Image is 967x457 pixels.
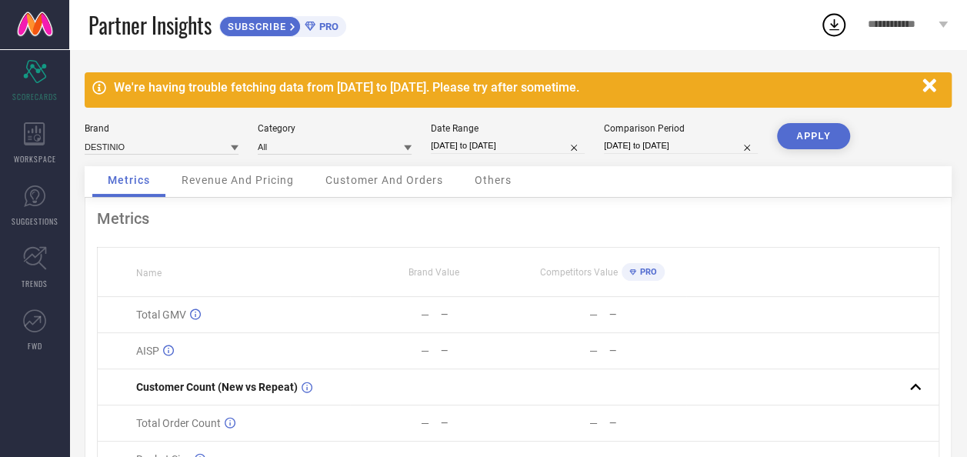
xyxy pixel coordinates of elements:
div: Comparison Period [604,123,758,134]
div: — [589,345,597,357]
span: SCORECARDS [12,91,58,102]
div: — [609,309,685,320]
input: Select comparison period [604,138,758,154]
span: Total GMV [136,309,186,321]
div: — [589,417,597,429]
div: — [609,418,685,429]
span: PRO [636,267,657,277]
div: — [441,345,518,356]
span: SUGGESTIONS [12,215,58,227]
span: Competitors Value [540,267,618,278]
span: AISP [136,345,159,357]
span: Others [475,174,512,186]
span: Name [136,268,162,279]
div: — [421,345,429,357]
span: TRENDS [22,278,48,289]
a: SUBSCRIBEPRO [219,12,346,37]
input: Select date range [431,138,585,154]
div: — [589,309,597,321]
span: FWD [28,340,42,352]
div: Date Range [431,123,585,134]
div: Metrics [97,209,939,228]
span: Customer Count (New vs Repeat) [136,381,298,393]
span: Revenue And Pricing [182,174,294,186]
span: Customer And Orders [325,174,443,186]
div: Brand [85,123,238,134]
span: Brand Value [408,267,459,278]
span: Metrics [108,174,150,186]
div: We're having trouble fetching data from [DATE] to [DATE]. Please try after sometime. [114,80,915,95]
span: Total Order Count [136,417,221,429]
span: PRO [315,21,338,32]
div: Category [258,123,412,134]
button: APPLY [777,123,850,149]
div: Open download list [820,11,848,38]
span: SUBSCRIBE [220,21,290,32]
div: — [441,309,518,320]
div: — [421,417,429,429]
div: — [609,345,685,356]
span: Partner Insights [88,9,212,41]
span: WORKSPACE [14,153,56,165]
div: — [421,309,429,321]
div: — [441,418,518,429]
